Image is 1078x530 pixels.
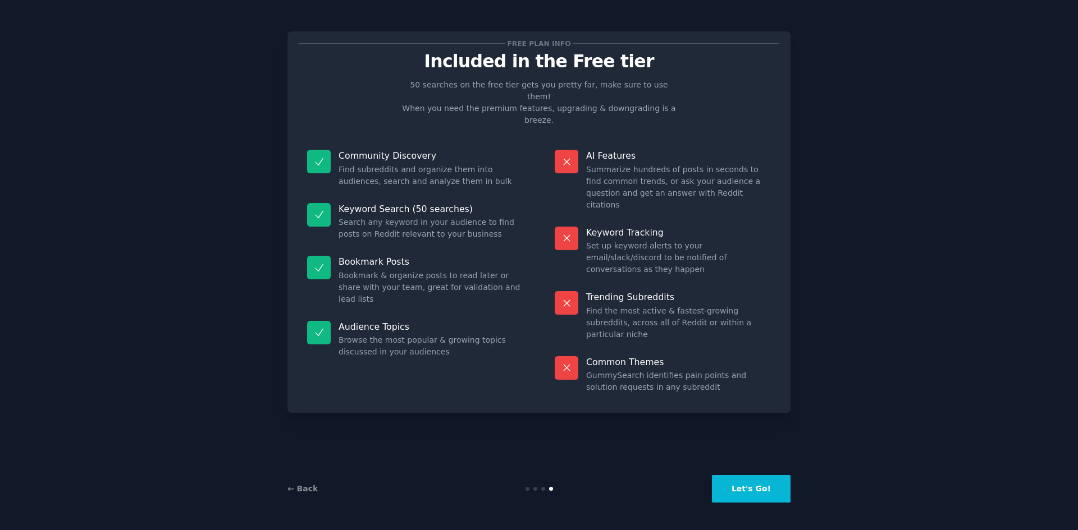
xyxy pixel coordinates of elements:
[299,52,779,71] p: Included in the Free tier
[586,370,771,393] dd: GummySearch identifies pain points and solution requests in any subreddit
[586,227,771,238] p: Keyword Tracking
[339,256,523,268] p: Bookmark Posts
[712,475,791,503] button: Let's Go!
[339,334,523,358] dd: Browse the most popular & growing topics discussed in your audiences
[339,321,523,333] p: Audience Topics
[586,305,771,340] dd: Find the most active & fastest-growing subreddits, across all of Reddit or within a particular niche
[586,240,771,275] dd: Set up keyword alerts to your email/slack/discord to be notified of conversations as they happen
[339,164,523,187] dd: Find subreddits and organize them into audiences, search and analyze them in bulk
[339,216,523,240] dd: Search any keyword in your audience to find posts on Reddit relevant to your business
[287,484,318,493] a: ← Back
[586,150,771,162] p: AI Features
[339,150,523,162] p: Community Discovery
[586,291,771,303] p: Trending Subreddits
[339,203,523,215] p: Keyword Search (50 searches)
[586,164,771,211] dd: Summarize hundreds of posts in seconds to find common trends, or ask your audience a question and...
[339,270,523,305] dd: Bookmark & organize posts to read later or share with your team, great for validation and lead lists
[586,356,771,368] p: Common Themes
[505,38,573,49] span: Free plan info
[398,79,680,126] p: 50 searches on the free tier gets you pretty far, make sure to use them! When you need the premiu...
